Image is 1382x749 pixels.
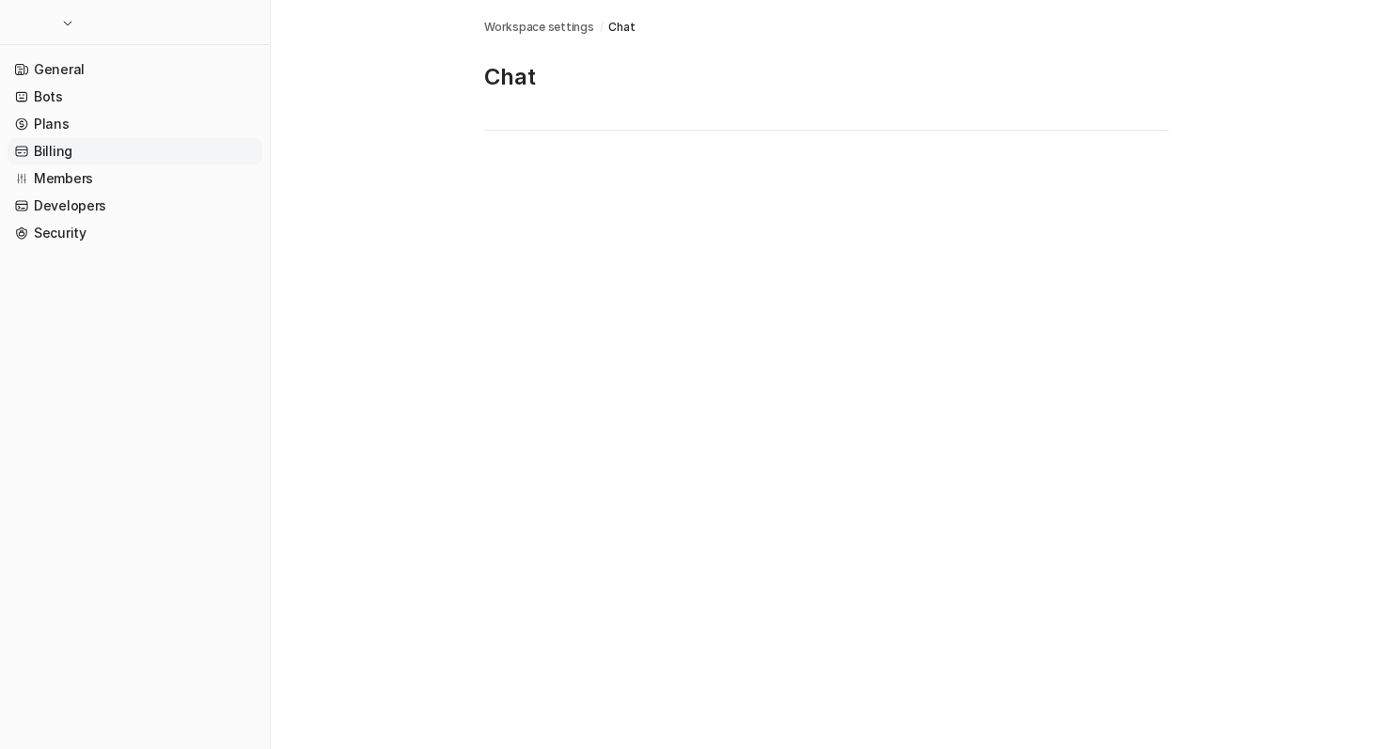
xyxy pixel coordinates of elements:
p: Chat [484,62,1169,92]
span: / [600,19,604,36]
a: Workspace settings [484,19,594,36]
a: General [8,56,262,83]
a: Members [8,165,262,192]
a: Developers [8,193,262,219]
a: Plans [8,111,262,137]
a: Bots [8,84,262,110]
a: Billing [8,138,262,164]
a: Security [8,220,262,246]
a: Chat [608,19,635,36]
